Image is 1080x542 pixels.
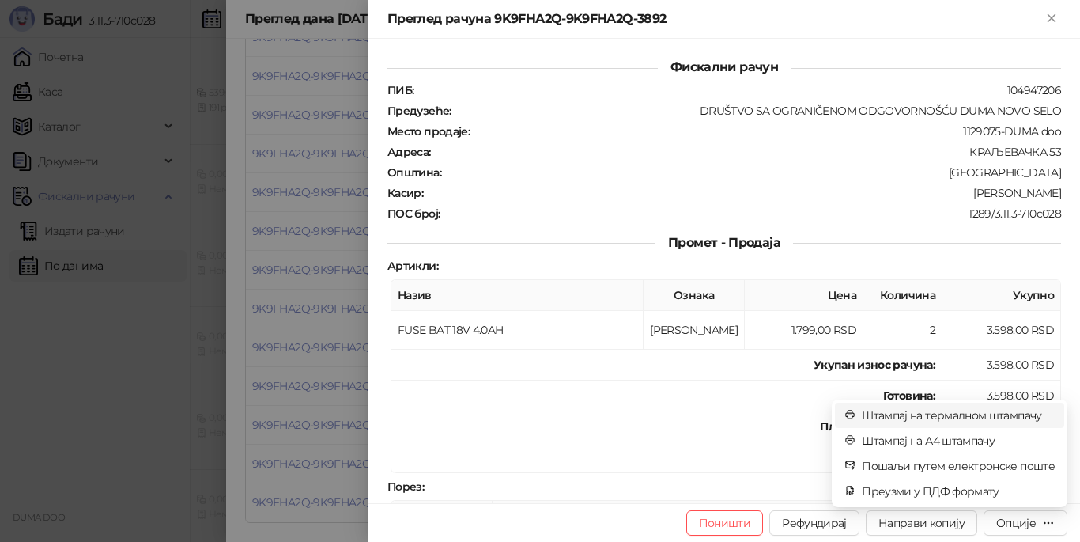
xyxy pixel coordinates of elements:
[814,358,935,372] strong: Укупан износ рачуна :
[942,381,1061,411] td: 3.598,00 RSD
[942,350,1061,381] td: 3.598,00 RSD
[387,479,424,494] strong: Порез :
[391,311,644,350] td: FUSE BAT 18V 4.0AH
[387,207,440,221] strong: ПОС број :
[769,510,859,536] button: Рефундирај
[387,124,470,138] strong: Место продаје :
[387,259,438,273] strong: Артикли :
[942,311,1061,350] td: 3.598,00 RSD
[942,280,1061,311] th: Укупно
[878,516,965,530] span: Направи копију
[425,186,1063,200] div: [PERSON_NAME]
[387,165,441,180] strong: Општина :
[745,280,863,311] th: Цена
[862,457,1055,475] span: Пошаљи путем електронске поште
[387,186,423,200] strong: Касир :
[862,483,1055,500] span: Преузми у ПДФ формату
[644,280,745,311] th: Ознака
[415,83,1063,97] div: 104947206
[745,311,863,350] td: 1.799,00 RSD
[387,104,451,118] strong: Предузеће :
[984,510,1067,536] button: Опције
[493,501,879,532] th: Име
[432,145,1063,159] div: КРАЉЕВАЧКА 53
[863,280,942,311] th: Количина
[441,207,1063,221] div: 1289/3.11.3-710c028
[686,510,764,536] button: Поништи
[655,235,793,250] span: Промет - Продаја
[1042,9,1061,28] button: Close
[862,407,1055,424] span: Штампај на термалном штампачу
[443,165,1063,180] div: [GEOGRAPHIC_DATA]
[391,280,644,311] th: Назив
[471,124,1063,138] div: 1129075-DUMA doo
[883,388,935,403] strong: Готовина :
[387,9,1042,28] div: Преглед рачуна 9K9FHA2Q-9K9FHA2Q-3892
[391,501,493,532] th: Ознака
[387,83,413,97] strong: ПИБ :
[820,419,935,434] strong: Плаћено у готовини:
[996,516,1036,530] div: Опције
[863,311,942,350] td: 2
[658,59,791,74] span: Фискални рачун
[644,311,745,350] td: [PERSON_NAME]
[387,145,431,159] strong: Адреса :
[862,432,1055,449] span: Штампај на А4 штампачу
[866,510,977,536] button: Направи копију
[453,104,1063,118] div: DRUŠTVO SA OGRANIČENOM ODGOVORNOŠĆU DUMA NOVO SELO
